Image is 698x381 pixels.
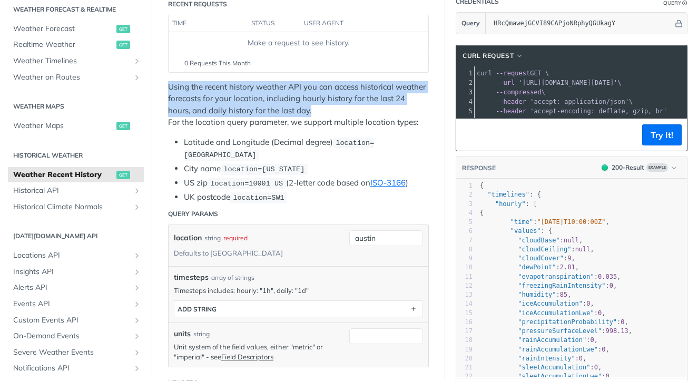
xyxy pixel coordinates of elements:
[8,264,144,280] a: Insights APIShow subpages for Insights API
[184,191,429,203] li: UK postcode
[456,236,473,245] div: 7
[609,282,613,289] span: 0
[456,218,473,227] div: 5
[463,51,514,61] span: cURL Request
[567,255,571,262] span: 9
[575,246,591,253] span: null
[461,127,476,143] button: Copy to clipboard
[13,315,130,326] span: Custom Events API
[184,163,429,175] li: City name
[477,89,545,96] span: \
[178,305,217,313] div: ADD string
[530,98,629,105] span: 'accept: application/json'
[480,273,621,280] span: : ,
[480,318,628,326] span: : ,
[13,40,114,50] span: Realtime Weather
[456,87,474,97] div: 3
[477,98,633,105] span: \
[456,318,473,327] div: 16
[211,273,254,282] div: array of strings
[13,267,130,277] span: Insights API
[510,227,541,235] span: "values"
[456,69,474,78] div: 1
[169,15,248,32] th: time
[480,291,572,298] span: : ,
[456,200,473,209] div: 3
[518,364,590,371] span: "sleetAccumulation"
[518,282,605,289] span: "freezingRainIntensity"
[233,194,284,202] span: location=SW1
[602,346,605,353] span: 0
[456,227,473,236] div: 6
[456,327,473,336] div: 17
[13,299,130,309] span: Events API
[530,108,667,115] span: 'accept-encoding: deflate, gzip, br'
[210,180,283,188] span: location=10001 US
[518,373,602,380] span: "sleetAccumulationLwe"
[480,263,579,271] span: : ,
[8,53,144,69] a: Weather TimelinesShow subpages for Weather Timelines
[300,15,407,32] th: user agent
[480,255,575,262] span: : ,
[13,250,130,261] span: Locations API
[174,328,191,339] label: units
[133,73,141,82] button: Show subpages for Weather on Routes
[480,209,484,217] span: {
[116,25,130,33] span: get
[184,58,251,68] span: 0 Requests This Month
[495,200,526,208] span: "hourly"
[480,309,606,317] span: : ,
[456,336,473,345] div: 18
[594,364,598,371] span: 0
[456,345,473,354] div: 19
[13,56,130,66] span: Weather Timelines
[480,227,552,235] span: : {
[459,51,527,61] button: cURL Request
[173,37,424,48] div: Make a request to see history.
[518,291,556,298] span: "humidity"
[133,203,141,211] button: Show subpages for Historical Climate Normals
[456,272,473,281] div: 11
[193,329,210,339] div: string
[168,209,218,219] div: Query Params
[477,70,492,77] span: curl
[174,342,344,361] p: Unit system of the field values, either "metric" or "imperial" - see
[456,281,473,290] div: 12
[518,355,575,362] span: "rainIntensity"
[456,254,473,263] div: 9
[116,122,130,130] span: get
[174,230,202,246] label: location
[13,170,114,180] span: Weather Recent History
[133,332,141,340] button: Show subpages for On-Demand Events
[598,273,617,280] span: 0.035
[174,246,283,261] div: Defaults to [GEOGRAPHIC_DATA]
[456,372,473,381] div: 22
[456,263,473,272] div: 10
[8,5,144,14] h2: Weather Forecast & realtime
[133,251,141,260] button: Show subpages for Locations API
[591,336,594,344] span: 0
[480,182,484,189] span: {
[8,312,144,328] a: Custom Events APIShow subpages for Custom Events API
[518,255,564,262] span: "cloudCover"
[496,98,526,105] span: --header
[184,177,429,189] li: US zip (2-letter code based on )
[480,346,609,353] span: : ,
[174,272,209,283] span: timesteps
[456,181,473,190] div: 1
[564,237,579,244] span: null
[518,336,586,344] span: "rainAccumulation"
[518,246,571,253] span: "cloudCeiling"
[461,163,496,173] button: RESPONSE
[133,284,141,292] button: Show subpages for Alerts API
[646,163,668,172] span: Example
[621,318,624,326] span: 0
[456,97,474,106] div: 4
[682,1,687,6] i: Information
[579,355,583,362] span: 0
[133,187,141,195] button: Show subpages for Historical API
[174,301,422,317] button: ADD string
[8,118,144,134] a: Weather Mapsget
[133,348,141,357] button: Show subpages for Severe Weather Events
[13,202,130,212] span: Historical Climate Normals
